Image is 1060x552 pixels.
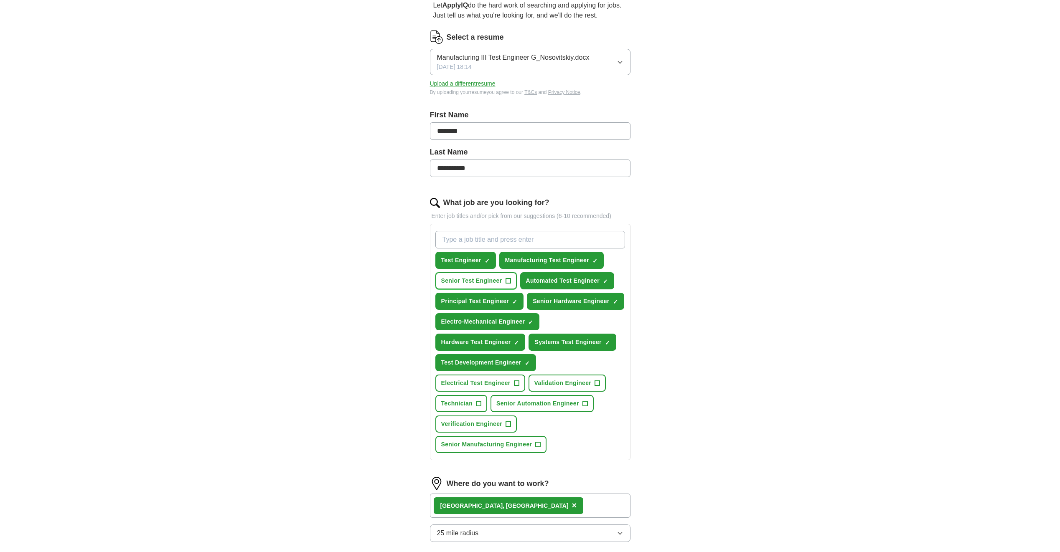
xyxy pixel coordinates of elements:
span: Principal Test Engineer [441,297,509,306]
button: Automated Test Engineer✓ [520,272,615,289]
button: Electro-Mechanical Engineer✓ [435,313,540,330]
span: ✓ [605,339,610,346]
span: ✓ [613,299,618,305]
span: 25 mile radius [437,528,479,538]
span: Automated Test Engineer [526,276,600,285]
span: Senior Manufacturing Engineer [441,440,532,449]
button: Verification Engineer [435,415,517,433]
span: ✓ [592,258,597,264]
span: Validation Engineer [534,379,592,387]
span: ✓ [485,258,490,264]
img: location.png [430,477,443,490]
span: ✓ [603,278,608,285]
span: Senior Hardware Engineer [533,297,609,306]
button: Manufacturing III Test Engineer G_Nosovitskiy.docx[DATE] 18:14 [430,49,630,75]
button: Electrical Test Engineer [435,375,525,392]
button: Test Engineer✓ [435,252,496,269]
label: Where do you want to work? [447,478,549,489]
button: Test Development Engineer✓ [435,354,536,371]
label: Select a resume [447,32,504,43]
button: Systems Test Engineer✓ [529,334,616,351]
span: Manufacturing Test Engineer [505,256,589,265]
button: Technician [435,395,488,412]
span: Systems Test Engineer [534,338,601,347]
a: T&Cs [524,89,537,95]
div: [GEOGRAPHIC_DATA], [GEOGRAPHIC_DATA] [440,501,569,510]
input: Type a job title and press enter [435,231,625,248]
span: Senior Automation Engineer [496,399,579,408]
span: Test Development Engineer [441,358,521,367]
span: ✓ [512,299,517,305]
button: Principal Test Engineer✓ [435,293,524,310]
button: 25 mile radius [430,524,630,542]
img: search.png [430,198,440,208]
label: Last Name [430,147,630,158]
img: CV Icon [430,30,443,44]
span: Technician [441,399,473,408]
span: [DATE] 18:14 [437,63,472,71]
span: Hardware Test Engineer [441,338,511,347]
button: × [572,499,577,512]
button: Upload a differentresume [430,79,496,88]
span: ✓ [514,339,519,346]
span: Test Engineer [441,256,481,265]
button: Senior Hardware Engineer✓ [527,293,624,310]
div: By uploading your resume you agree to our and . [430,89,630,96]
button: Senior Test Engineer [435,272,517,289]
span: Verification Engineer [441,420,503,428]
button: Senior Manufacturing Engineer [435,436,547,453]
button: Validation Engineer [529,375,606,392]
span: Electrical Test Engineer [441,379,511,387]
span: Senior Test Engineer [441,276,502,285]
button: Senior Automation Engineer [491,395,594,412]
button: Hardware Test Engineer✓ [435,334,526,351]
span: ✓ [528,319,533,326]
span: Electro-Mechanical Engineer [441,317,525,326]
span: × [572,501,577,510]
button: Manufacturing Test Engineer✓ [499,252,604,269]
a: Privacy Notice [548,89,580,95]
strong: ApplyIQ [442,2,468,9]
p: Enter job titles and/or pick from our suggestions (6-10 recommended) [430,212,630,220]
span: ✓ [525,360,530,367]
span: Manufacturing III Test Engineer G_Nosovitskiy.docx [437,53,590,63]
label: First Name [430,109,630,121]
label: What job are you looking for? [443,197,549,208]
